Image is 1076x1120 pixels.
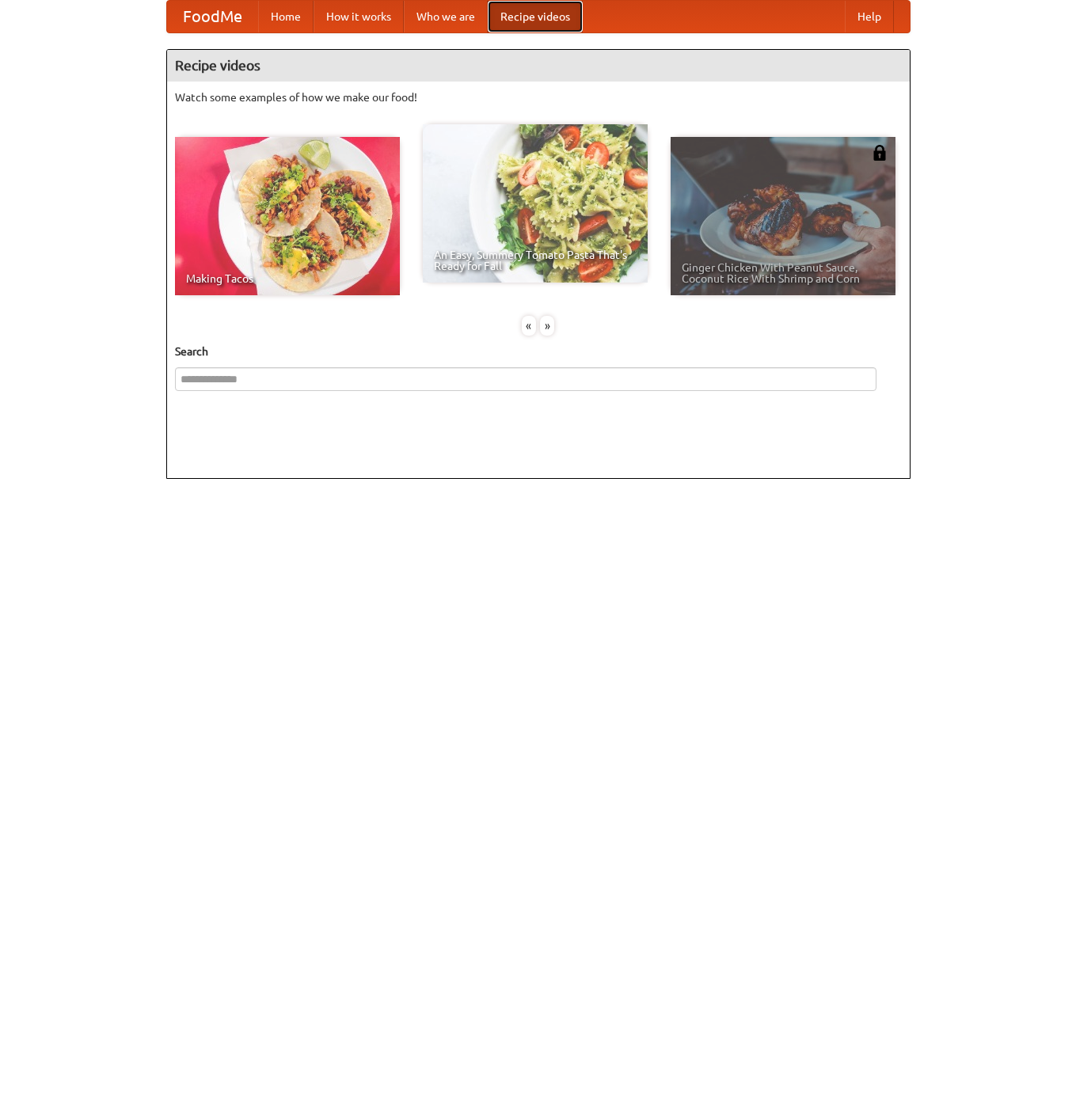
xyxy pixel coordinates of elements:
p: Watch some examples of how we make our food! [175,89,902,105]
span: An Easy, Summery Tomato Pasta That's Ready for Fall [434,249,637,271]
h5: Search [175,344,902,359]
a: FoodMe [167,1,258,32]
a: Home [258,1,314,32]
div: « [522,316,536,336]
a: Making Tacos [175,137,400,295]
a: Who we are [404,1,488,32]
a: How it works [314,1,404,32]
a: An Easy, Summery Tomato Pasta That's Ready for Fall [423,124,648,283]
div: » [540,316,554,336]
a: Recipe videos [488,1,583,32]
img: 483408.png [872,145,888,161]
a: Help [845,1,894,32]
h4: Recipe videos [167,50,910,82]
span: Making Tacos [186,273,389,284]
